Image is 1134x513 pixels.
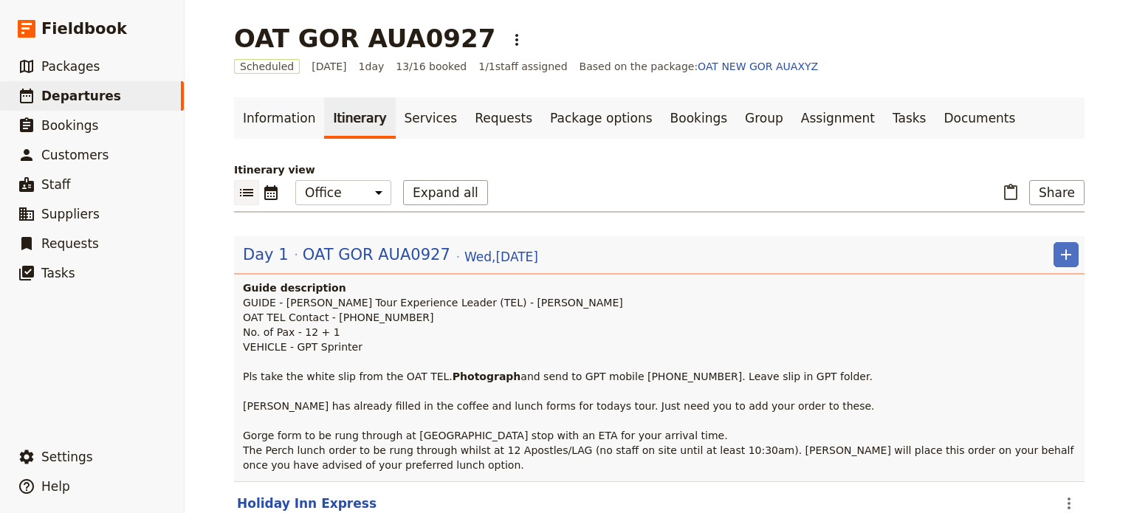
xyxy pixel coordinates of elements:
[41,207,100,221] span: Suppliers
[243,244,289,266] span: Day 1
[243,297,623,382] span: GUIDE - [PERSON_NAME] Tour Experience Leader (TEL) - [PERSON_NAME] OAT TEL Contact - [PHONE_NUMBE...
[234,162,1085,177] p: Itinerary view
[935,97,1024,139] a: Documents
[580,59,819,74] span: Based on the package:
[396,59,467,74] span: 13/16 booked
[41,59,100,74] span: Packages
[453,371,521,382] strong: Photograph
[884,97,935,139] a: Tasks
[234,97,324,139] a: Information
[41,89,121,103] span: Departures
[41,118,98,133] span: Bookings
[359,59,385,74] span: 1 day
[259,180,283,205] button: Calendar view
[504,27,529,52] button: Actions
[736,97,792,139] a: Group
[1029,180,1085,205] button: Share
[41,148,109,162] span: Customers
[698,61,818,72] a: OAT NEW GOR AUAXYZ
[237,495,377,512] button: Edit this itinerary item
[41,479,70,494] span: Help
[998,180,1023,205] button: Paste itinerary item
[41,177,71,192] span: Staff
[243,371,1077,471] span: and send to GPT mobile [PHONE_NUMBER]. Leave slip in GPT folder. [PERSON_NAME] has already filled...
[466,97,541,139] a: Requests
[41,18,127,40] span: Fieldbook
[243,244,538,266] button: Edit day information
[234,24,495,53] h1: OAT GOR AUA0927
[41,236,99,251] span: Requests
[234,180,259,205] button: List view
[396,97,467,139] a: Services
[243,280,1079,295] h4: Guide description
[41,266,75,280] span: Tasks
[1054,242,1079,267] button: Add
[541,97,661,139] a: Package options
[792,97,884,139] a: Assignment
[478,59,567,74] span: 1 / 1 staff assigned
[234,59,300,74] span: Scheduled
[324,97,395,139] a: Itinerary
[464,248,538,266] span: Wed , [DATE]
[312,59,346,74] span: [DATE]
[661,97,736,139] a: Bookings
[41,450,93,464] span: Settings
[403,180,488,205] button: Expand all
[303,244,450,266] span: OAT GOR AUA0927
